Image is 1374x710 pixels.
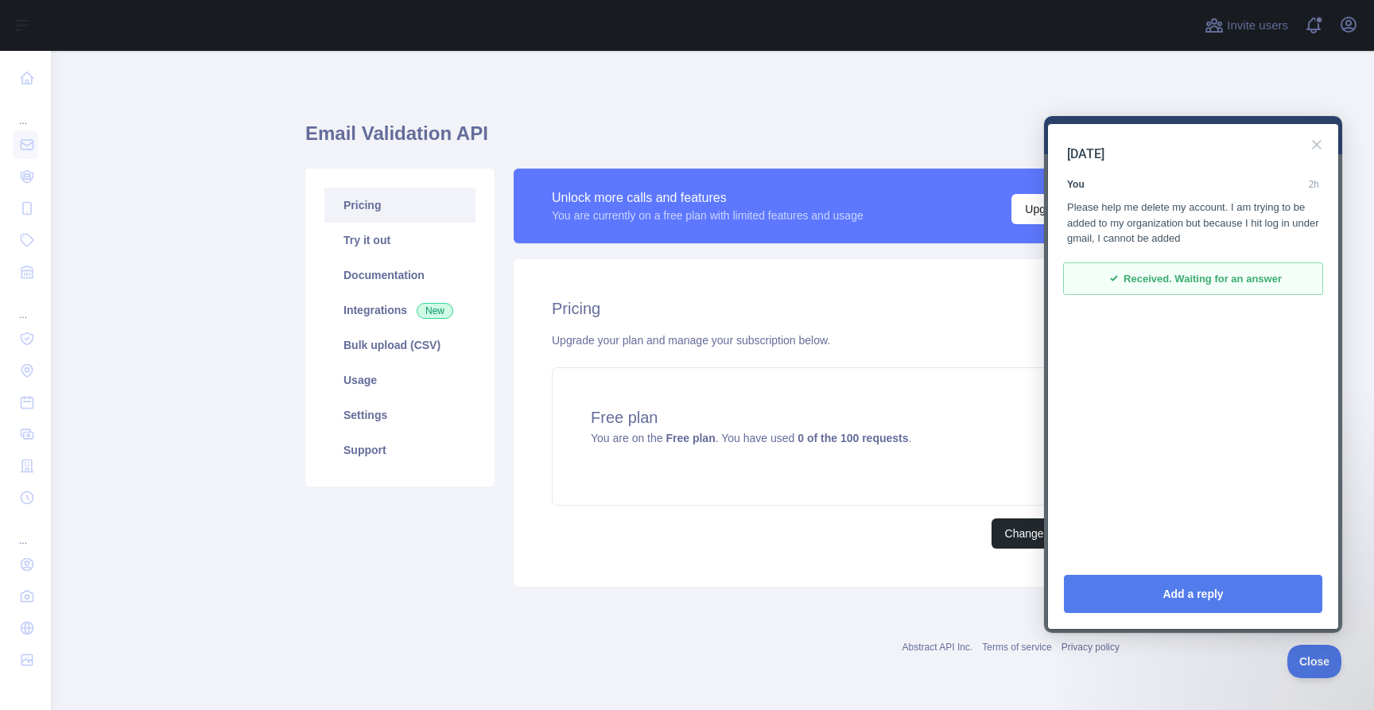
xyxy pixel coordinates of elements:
[1011,194,1081,224] button: Upgrade
[324,398,475,433] a: Settings
[992,518,1081,549] button: Change plan
[552,297,1081,320] h2: Pricing
[324,328,475,363] a: Bulk upload (CSV)
[305,121,1120,159] h1: Email Validation API
[13,289,38,321] div: ...
[324,433,475,468] a: Support
[324,258,475,293] a: Documentation
[13,95,38,127] div: ...
[666,432,715,444] strong: Free plan
[13,515,38,547] div: ...
[591,432,911,444] span: You are on the . You have used .
[1227,17,1288,35] span: Invite users
[417,303,453,319] span: New
[1201,13,1291,38] button: Invite users
[902,642,973,653] a: Abstract API Inc.
[324,188,475,223] a: Pricing
[552,332,1081,348] div: Upgrade your plan and manage your subscription below.
[982,642,1051,653] a: Terms of service
[591,406,1042,429] h4: Free plan
[552,188,864,208] div: Unlock more calls and features
[324,293,475,328] a: Integrations New
[324,223,475,258] a: Try it out
[1287,645,1342,678] iframe: Help Scout Beacon - Close
[324,363,475,398] a: Usage
[552,208,864,223] div: You are currently on a free plan with limited features and usage
[1044,116,1342,633] iframe: Help Scout Beacon - Live Chat, Contact Form, and Knowledge Base
[798,432,908,444] strong: 0 of the 100 requests
[1062,642,1120,653] a: Privacy policy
